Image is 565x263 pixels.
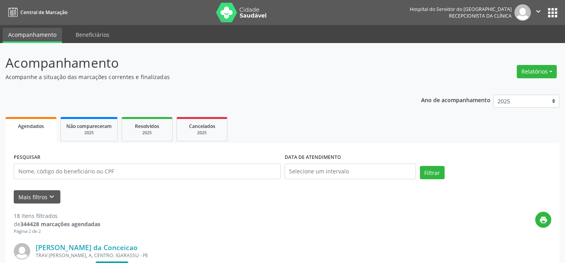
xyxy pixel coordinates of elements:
[534,7,543,16] i: 
[531,4,546,21] button: 
[5,53,393,73] p: Acompanhamento
[421,95,491,104] p: Ano de acompanhamento
[410,6,512,13] div: Hospital do Servidor do [GEOGRAPHIC_DATA]
[66,123,112,130] span: Não compareceram
[546,6,560,20] button: apps
[449,13,512,19] span: Recepcionista da clínica
[47,193,56,201] i: keyboard_arrow_down
[66,130,112,136] div: 2025
[5,6,67,19] a: Central de Marcação
[20,220,100,228] strong: 344428 marcações agendadas
[135,123,159,130] span: Resolvidos
[14,151,40,164] label: PESQUISAR
[420,166,445,179] button: Filtrar
[20,9,67,16] span: Central de Marcação
[285,164,416,179] input: Selecione um intervalo
[70,28,115,41] a: Beneficiários
[189,123,215,130] span: Cancelados
[14,212,100,220] div: 18 itens filtrados
[14,243,30,259] img: img
[517,65,557,78] button: Relatórios
[36,243,138,252] a: [PERSON_NAME] da Conceicao
[285,151,341,164] label: DATA DE ATENDIMENTO
[514,4,531,21] img: img
[182,130,222,136] div: 2025
[14,220,100,228] div: de
[127,130,167,136] div: 2025
[36,252,434,259] div: TRAV [PERSON_NAME], A, CENTRO, IGARASSU - PE
[18,123,44,130] span: Agendados
[5,73,393,81] p: Acompanhe a situação das marcações correntes e finalizadas
[539,216,548,224] i: print
[3,28,62,43] a: Acompanhamento
[535,212,551,228] button: print
[14,228,100,235] div: Página 2 de 2
[14,164,281,179] input: Nome, código do beneficiário ou CPF
[14,190,60,204] button: Mais filtroskeyboard_arrow_down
